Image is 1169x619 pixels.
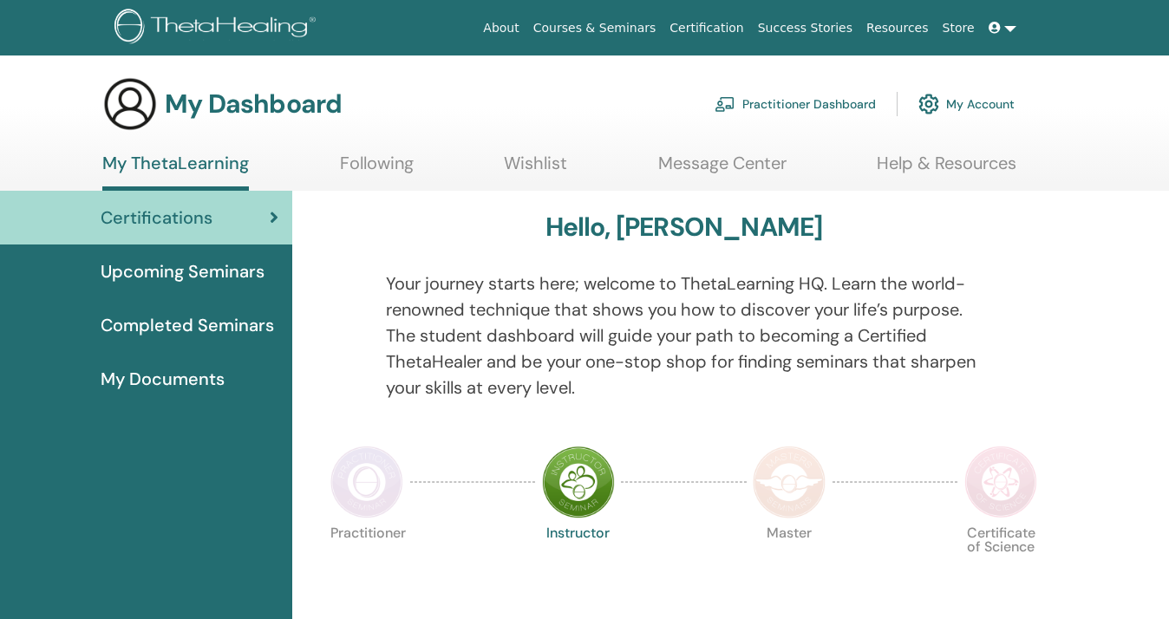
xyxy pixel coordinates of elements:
a: Practitioner Dashboard [715,85,876,123]
h3: Hello, [PERSON_NAME] [545,212,823,243]
span: Certifications [101,205,212,231]
p: Master [753,526,826,599]
p: Certificate of Science [964,526,1037,599]
span: My Documents [101,366,225,392]
a: About [476,12,526,44]
a: Help & Resources [877,153,1016,186]
a: Success Stories [751,12,859,44]
img: Instructor [542,446,615,518]
a: Resources [859,12,936,44]
img: logo.png [114,9,322,48]
img: Master [753,446,826,518]
p: Instructor [542,526,615,599]
a: My ThetaLearning [102,153,249,191]
p: Your journey starts here; welcome to ThetaLearning HQ. Learn the world-renowned technique that sh... [386,270,982,401]
a: Wishlist [504,153,567,186]
img: chalkboard-teacher.svg [715,96,735,112]
a: Store [936,12,982,44]
img: Practitioner [330,446,403,518]
a: Courses & Seminars [526,12,663,44]
a: My Account [918,85,1015,123]
a: Certification [663,12,750,44]
a: Following [340,153,414,186]
img: Certificate of Science [964,446,1037,518]
span: Completed Seminars [101,312,274,338]
h3: My Dashboard [165,88,342,120]
span: Upcoming Seminars [101,258,264,284]
img: cog.svg [918,89,939,119]
p: Practitioner [330,526,403,599]
img: generic-user-icon.jpg [102,76,158,132]
a: Message Center [658,153,787,186]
